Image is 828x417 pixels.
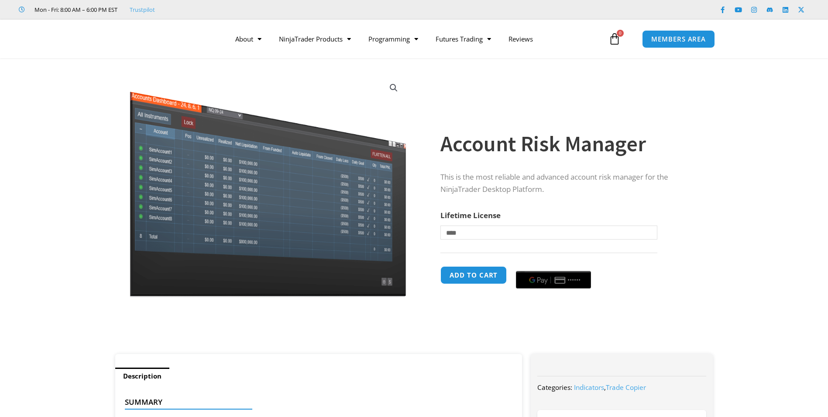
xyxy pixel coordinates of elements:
a: Reviews [500,29,542,49]
a: Clear options [440,244,454,250]
a: View full-screen image gallery [386,80,402,96]
label: Lifetime License [440,210,501,220]
a: 0 [595,26,634,52]
nav: Menu [227,29,606,49]
button: Add to cart [440,266,507,284]
a: Trade Copier [606,383,646,392]
a: NinjaTrader Products [270,29,360,49]
span: MEMBERS AREA [651,36,706,42]
span: Mon - Fri: 8:00 AM – 6:00 PM EST [32,4,117,15]
a: Description [115,368,169,385]
a: Futures Trading [427,29,500,49]
h4: Summary [125,398,506,407]
a: Trustpilot [130,4,155,15]
a: Indicators [574,383,604,392]
span: 0 [617,30,624,37]
button: Buy with GPay [516,271,591,288]
text: •••••• [568,277,581,283]
img: Screenshot 2024-08-26 15462845454 [127,73,408,297]
span: , [574,383,646,392]
p: This is the most reliable and advanced account risk manager for the NinjaTrader Desktop Platform. [440,171,695,196]
img: LogoAI | Affordable Indicators – NinjaTrader [101,23,195,55]
a: MEMBERS AREA [642,30,715,48]
span: Categories: [537,383,572,392]
a: Programming [360,29,427,49]
a: About [227,29,270,49]
h1: Account Risk Manager [440,129,695,159]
